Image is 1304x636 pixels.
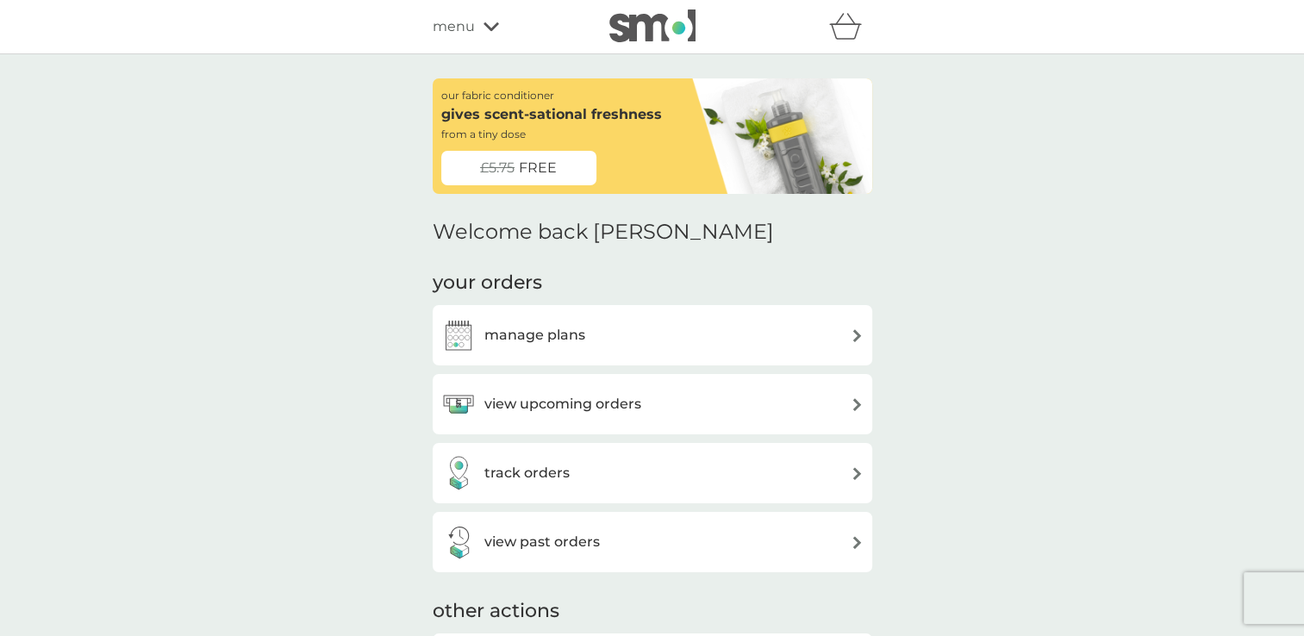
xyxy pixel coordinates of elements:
[851,467,864,480] img: arrow right
[519,157,557,179] span: FREE
[851,398,864,411] img: arrow right
[441,126,526,142] p: from a tiny dose
[851,329,864,342] img: arrow right
[829,9,872,44] div: basket
[433,598,559,625] h3: other actions
[851,536,864,549] img: arrow right
[441,103,662,126] p: gives scent-sational freshness
[484,531,600,553] h3: view past orders
[484,393,641,415] h3: view upcoming orders
[484,462,570,484] h3: track orders
[609,9,696,42] img: smol
[433,270,542,296] h3: your orders
[484,324,585,346] h3: manage plans
[433,220,774,245] h2: Welcome back [PERSON_NAME]
[433,16,475,38] span: menu
[441,87,554,103] p: our fabric conditioner
[480,157,515,179] span: £5.75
